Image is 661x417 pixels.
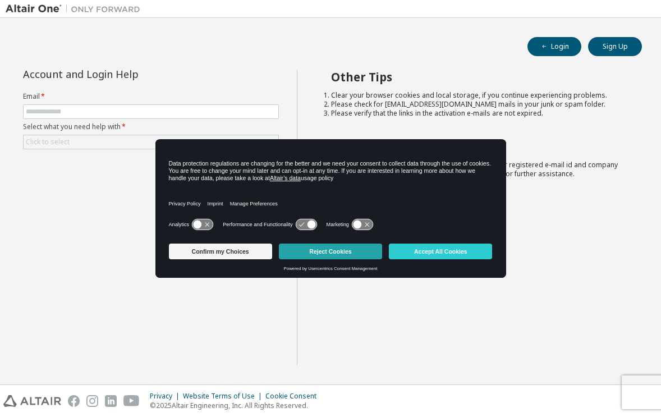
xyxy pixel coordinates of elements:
[26,138,70,146] div: Click to select
[331,160,618,178] span: with a brief description of the problem, your registered e-mail id and company details. Our suppo...
[331,70,622,84] h2: Other Tips
[527,37,581,56] button: Login
[150,392,183,401] div: Privacy
[183,392,265,401] div: Website Terms of Use
[68,395,80,407] img: facebook.svg
[331,109,622,118] li: Please verify that the links in the activation e-mails are not expired.
[150,401,323,410] p: © 2025 Altair Engineering, Inc. All Rights Reserved.
[588,37,642,56] button: Sign Up
[265,392,323,401] div: Cookie Consent
[23,92,279,101] label: Email
[331,100,622,109] li: Please check for [EMAIL_ADDRESS][DOMAIN_NAME] mails in your junk or spam folder.
[3,395,61,407] img: altair_logo.svg
[123,395,140,407] img: youtube.svg
[23,122,279,131] label: Select what you need help with
[105,395,117,407] img: linkedin.svg
[24,135,278,149] div: Click to select
[6,3,146,15] img: Altair One
[331,91,622,100] li: Clear your browser cookies and local storage, if you continue experiencing problems.
[23,70,228,79] div: Account and Login Help
[86,395,98,407] img: instagram.svg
